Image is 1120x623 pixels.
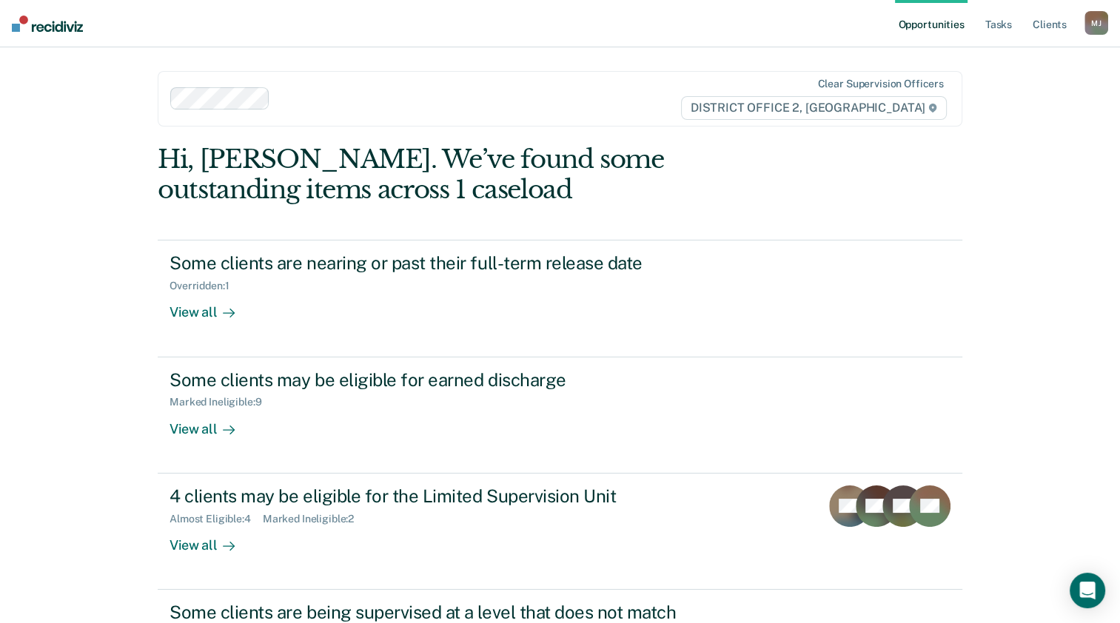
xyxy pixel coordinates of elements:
[1084,11,1108,35] div: M J
[170,369,689,391] div: Some clients may be eligible for earned discharge
[170,525,252,553] div: View all
[158,240,962,357] a: Some clients are nearing or past their full-term release dateOverridden:1View all
[170,485,689,507] div: 4 clients may be eligible for the Limited Supervision Unit
[158,144,801,205] div: Hi, [PERSON_NAME]. We’ve found some outstanding items across 1 caseload
[158,474,962,590] a: 4 clients may be eligible for the Limited Supervision UnitAlmost Eligible:4Marked Ineligible:2Vie...
[170,513,263,525] div: Almost Eligible : 4
[1070,573,1105,608] div: Open Intercom Messenger
[817,78,943,90] div: Clear supervision officers
[1084,11,1108,35] button: MJ
[158,357,962,474] a: Some clients may be eligible for earned dischargeMarked Ineligible:9View all
[263,513,366,525] div: Marked Ineligible : 2
[170,396,273,408] div: Marked Ineligible : 9
[12,16,83,32] img: Recidiviz
[170,252,689,274] div: Some clients are nearing or past their full-term release date
[170,408,252,437] div: View all
[170,292,252,321] div: View all
[681,96,947,120] span: DISTRICT OFFICE 2, [GEOGRAPHIC_DATA]
[170,280,241,292] div: Overridden : 1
